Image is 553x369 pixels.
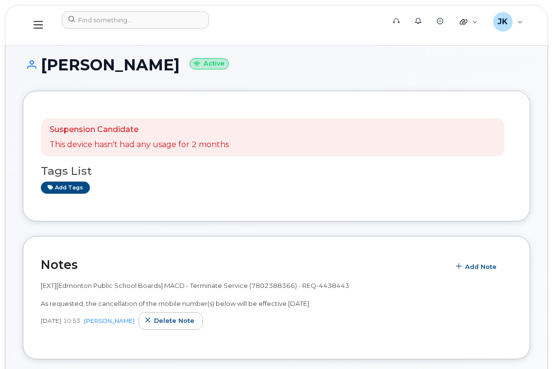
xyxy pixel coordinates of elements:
span: 10:53 [63,317,80,325]
a: Add tags [41,182,90,194]
span: [DATE] [41,317,61,325]
button: Delete note [138,312,203,330]
h2: Notes [41,257,445,272]
button: Add Note [449,258,505,275]
p: This device hasn't had any usage for 2 months [50,139,229,151]
h3: Tags List [41,165,512,177]
span: Delete note [154,316,194,325]
h1: [PERSON_NAME] [23,56,530,73]
a: [PERSON_NAME] [84,317,135,324]
small: Active [190,58,229,69]
span: [EXT][Edmonton Public School Boards] MACD - Terminate Service (7802388366) - REQ-4438443 As reque... [41,282,349,307]
p: Suspension Candidate [50,124,229,135]
span: Add Note [465,262,497,271]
